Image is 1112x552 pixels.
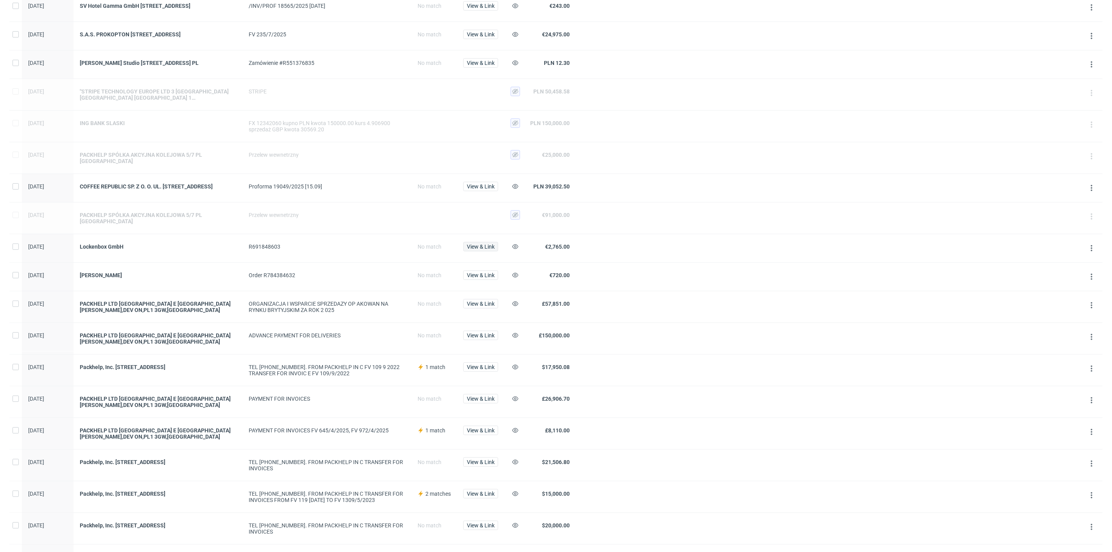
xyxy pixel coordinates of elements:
a: View & Link [463,364,498,370]
span: View & Link [467,459,495,465]
button: View & Link [463,30,498,39]
span: No match [418,272,441,278]
span: PLN 39,052.50 [533,183,570,190]
button: View & Link [463,521,498,530]
span: €24,975.00 [542,31,570,38]
span: [DATE] [28,491,44,497]
span: £150,000.00 [539,332,570,339]
a: Lockenbox GmbH [80,244,236,250]
a: PACKHELP LTD [GEOGRAPHIC_DATA] E [GEOGRAPHIC_DATA][PERSON_NAME],DEV ON,PL1 3GW,[GEOGRAPHIC_DATA] [80,301,236,313]
button: View & Link [463,58,498,68]
div: PACKHELP LTD [GEOGRAPHIC_DATA] E [GEOGRAPHIC_DATA][PERSON_NAME],DEV ON,PL1 3GW,[GEOGRAPHIC_DATA] [80,396,236,408]
span: £26,906.70 [542,396,570,402]
div: Proforma 19049/2025 [15.09] [249,183,405,190]
div: Zamówienie #R551376835 [249,60,405,66]
span: £8,110.00 [545,427,570,434]
span: No match [418,183,441,190]
span: €91,000.00 [542,212,570,218]
a: ING BANK SLASKI [80,120,236,126]
span: [DATE] [28,272,44,278]
span: No match [418,459,441,465]
span: [DATE] [28,301,44,307]
button: View & Link [463,182,498,191]
div: /INV/PROF 18565/2025 [DATE] [249,3,405,9]
div: Order R784384632 [249,272,405,278]
span: [DATE] [28,60,44,66]
a: View & Link [463,31,498,38]
div: ORGANIZACJA I WSPARCIE SPRZEDAZY OP AKOWAN NA RYNKU BRYTYJSKIM ZA ROK 2 025 [249,301,405,313]
span: €25,000.00 [542,152,570,158]
div: PACKHELP SPÓŁKA AKCYJNA KOLEJOWA 5/7 PL [GEOGRAPHIC_DATA] [80,152,236,164]
a: View & Link [463,183,498,190]
span: View & Link [467,428,495,433]
span: View & Link [467,3,495,9]
div: [PERSON_NAME] Studio [STREET_ADDRESS] PL [80,60,236,66]
a: Packhelp, Inc. [STREET_ADDRESS] [80,522,236,529]
a: COFFEE REPUBLIC SP. Z O. O. UL. [STREET_ADDRESS] [80,183,236,190]
a: PACKHELP LTD [GEOGRAPHIC_DATA] E [GEOGRAPHIC_DATA][PERSON_NAME],DEV ON,PL1 3GW,[GEOGRAPHIC_DATA] [80,332,236,345]
span: View & Link [467,32,495,37]
a: [PERSON_NAME] [80,272,236,278]
div: R691848603 [249,244,405,250]
button: View & Link [463,299,498,308]
button: View & Link [463,489,498,498]
span: [DATE] [28,88,44,95]
span: 1 match [425,364,445,370]
a: View & Link [463,459,498,465]
span: PLN 12.30 [544,60,570,66]
a: Packhelp, Inc. [STREET_ADDRESS] [80,364,236,370]
span: PLN 150,000.00 [530,120,570,126]
div: S.A.S. PROKOPTON [STREET_ADDRESS] [80,31,236,38]
a: View & Link [463,3,498,9]
span: View & Link [467,491,495,496]
span: [DATE] [28,427,44,434]
span: €243.00 [549,3,570,9]
button: View & Link [463,271,498,280]
button: View & Link [463,362,498,372]
span: View & Link [467,244,495,249]
div: Przelew wewnetrzny [249,152,405,158]
span: £57,851.00 [542,301,570,307]
a: "STRIPE TECHNOLOGY EUROPE LTD 3 [GEOGRAPHIC_DATA] [GEOGRAPHIC_DATA] [GEOGRAPHIC_DATA] 1 [GEOGRAPH... [80,88,236,101]
a: SV Hotel Gamma GmbH [STREET_ADDRESS] [80,3,236,9]
span: View & Link [467,60,495,66]
span: No match [418,3,441,9]
a: PACKHELP LTD [GEOGRAPHIC_DATA] E [GEOGRAPHIC_DATA][PERSON_NAME],DEV ON,PL1 3GW,[GEOGRAPHIC_DATA] [80,427,236,440]
span: PLN 50,458.58 [533,88,570,95]
button: View & Link [463,331,498,340]
a: View & Link [463,522,498,529]
a: View & Link [463,332,498,339]
a: PACKHELP SPÓŁKA AKCYJNA KOLEJOWA 5/7 PL [GEOGRAPHIC_DATA] [80,212,236,224]
div: STRIPE [249,88,405,95]
span: $21,506.80 [542,459,570,465]
span: [DATE] [28,31,44,38]
div: Packhelp, Inc. [STREET_ADDRESS] [80,459,236,465]
button: View & Link [463,457,498,467]
a: View & Link [463,272,498,278]
span: €720.00 [549,272,570,278]
span: [DATE] [28,396,44,402]
span: View & Link [467,396,495,401]
div: PAYMENT FOR INVOICES FV 645/4/2025, FV 972/4/2025 [249,427,405,434]
span: [DATE] [28,3,44,9]
div: Przelew wewnetrzny [249,212,405,218]
span: View & Link [467,272,495,278]
span: [DATE] [28,152,44,158]
span: No match [418,396,441,402]
span: View & Link [467,523,495,528]
div: TEL [PHONE_NUMBER]. FROM PACKHELP IN C FV 109 9 2022 TRANSFER FOR INVOIC E FV 109/9/2022 [249,364,405,376]
span: No match [418,522,441,529]
button: View & Link [463,1,498,11]
button: View & Link [463,426,498,435]
span: [DATE] [28,364,44,370]
span: $15,000.00 [542,491,570,497]
span: 1 match [425,427,445,434]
